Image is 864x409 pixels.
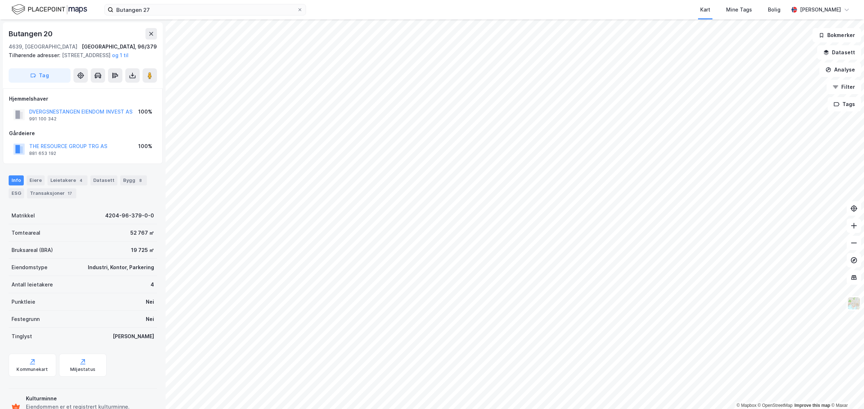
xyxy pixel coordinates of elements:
[90,175,117,185] div: Datasett
[828,97,861,111] button: Tags
[29,151,56,156] div: 881 653 192
[12,332,32,341] div: Tinglyst
[813,28,861,42] button: Bokmerker
[827,80,861,94] button: Filter
[737,403,756,408] a: Mapbox
[105,211,154,220] div: 4204-96-379-0-0
[12,315,40,323] div: Festegrunn
[146,315,154,323] div: Nei
[131,246,154,254] div: 19 725 ㎡
[12,246,53,254] div: Bruksareal (BRA)
[700,5,710,14] div: Kart
[12,263,48,272] div: Eiendomstype
[817,45,861,60] button: Datasett
[9,28,54,40] div: Butangen 20
[768,5,780,14] div: Bolig
[9,175,24,185] div: Info
[146,298,154,306] div: Nei
[27,188,76,198] div: Transaksjoner
[150,280,154,289] div: 4
[113,4,297,15] input: Søk på adresse, matrikkel, gårdeiere, leietakere eller personer
[26,394,154,403] div: Kulturminne
[9,51,151,60] div: [STREET_ADDRESS]
[847,297,861,310] img: Z
[758,403,793,408] a: OpenStreetMap
[138,107,152,116] div: 100%
[88,263,154,272] div: Industri, Kontor, Parkering
[29,116,57,122] div: 991 100 342
[819,63,861,77] button: Analyse
[138,142,152,151] div: 100%
[17,367,48,372] div: Kommunekart
[120,175,147,185] div: Bygg
[82,42,157,51] div: [GEOGRAPHIC_DATA], 96/379
[828,374,864,409] iframe: Chat Widget
[726,5,752,14] div: Mine Tags
[12,298,35,306] div: Punktleie
[137,177,144,184] div: 8
[70,367,95,372] div: Miljøstatus
[828,374,864,409] div: Kontrollprogram for chat
[66,190,73,197] div: 17
[130,229,154,237] div: 52 767 ㎡
[12,211,35,220] div: Matrikkel
[12,229,40,237] div: Tomteareal
[9,129,157,138] div: Gårdeiere
[9,188,24,198] div: ESG
[77,177,85,184] div: 4
[795,403,830,408] a: Improve this map
[9,68,71,83] button: Tag
[113,332,154,341] div: [PERSON_NAME]
[48,175,87,185] div: Leietakere
[9,52,62,58] span: Tilhørende adresser:
[800,5,841,14] div: [PERSON_NAME]
[9,95,157,103] div: Hjemmelshaver
[12,3,87,16] img: logo.f888ab2527a4732fd821a326f86c7f29.svg
[27,175,45,185] div: Eiere
[9,42,77,51] div: 4639, [GEOGRAPHIC_DATA]
[12,280,53,289] div: Antall leietakere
